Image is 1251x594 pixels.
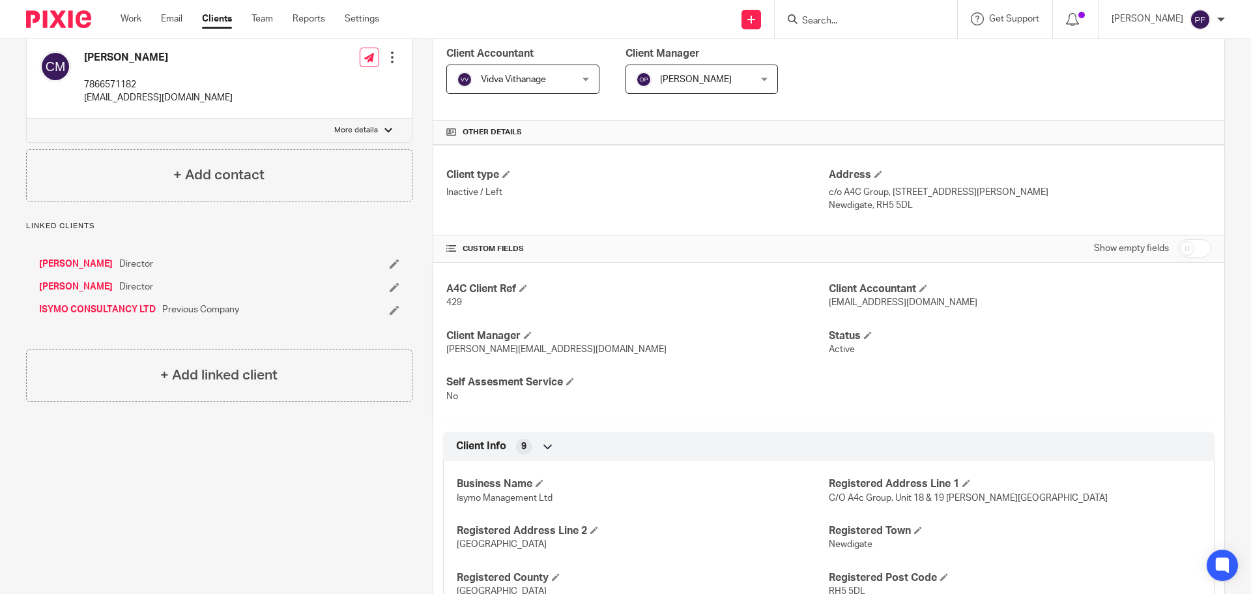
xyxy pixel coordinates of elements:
[119,280,153,293] span: Director
[173,165,265,185] h4: + Add contact
[160,365,278,385] h4: + Add linked client
[457,477,829,491] h4: Business Name
[829,168,1211,182] h4: Address
[829,186,1211,199] p: c/o A4C Group, [STREET_ADDRESS][PERSON_NAME]
[1094,242,1169,255] label: Show empty fields
[829,571,1201,585] h4: Registered Post Code
[660,75,732,84] span: [PERSON_NAME]
[457,524,829,538] h4: Registered Address Line 2
[446,329,829,343] h4: Client Manager
[446,376,829,389] h4: Self Assesment Service
[481,75,546,84] span: Vidva Vithanage
[829,199,1211,212] p: Newdigate, RH5 5DL
[334,125,378,136] p: More details
[989,14,1039,23] span: Get Support
[457,571,829,585] h4: Registered County
[456,439,506,453] span: Client Info
[162,303,239,316] span: Previous Company
[446,345,667,354] span: [PERSON_NAME][EMAIL_ADDRESS][DOMAIN_NAME]
[446,298,462,307] span: 429
[446,244,829,254] h4: CUSTOM FIELDS
[39,258,113,271] a: [PERSON_NAME]
[829,345,855,354] span: Active
[161,12,182,25] a: Email
[636,72,652,87] img: svg%3E
[457,72,472,87] img: svg%3E
[829,494,1108,503] span: C/O A4c Group, Unit 18 & 19 [PERSON_NAME][GEOGRAPHIC_DATA]
[446,392,458,401] span: No
[457,540,547,549] span: [GEOGRAPHIC_DATA]
[39,303,156,316] a: ISYMO CONSULTANCY LTD
[446,48,534,59] span: Client Accountant
[121,12,141,25] a: Work
[26,10,91,28] img: Pixie
[446,282,829,296] h4: A4C Client Ref
[801,16,918,27] input: Search
[84,91,233,104] p: [EMAIL_ADDRESS][DOMAIN_NAME]
[39,280,113,293] a: [PERSON_NAME]
[1112,12,1183,25] p: [PERSON_NAME]
[829,329,1211,343] h4: Status
[26,221,412,231] p: Linked clients
[202,12,232,25] a: Clients
[829,282,1211,296] h4: Client Accountant
[521,440,526,453] span: 9
[446,186,829,199] p: Inactive / Left
[40,51,71,82] img: svg%3E
[119,258,153,271] span: Director
[252,12,273,25] a: Team
[1190,9,1211,30] img: svg%3E
[463,127,522,138] span: Other details
[293,12,325,25] a: Reports
[446,168,829,182] h4: Client type
[84,78,233,91] p: 7866571182
[829,540,872,549] span: Newdigate
[457,494,553,503] span: Isymo Management Ltd
[829,298,977,307] span: [EMAIL_ADDRESS][DOMAIN_NAME]
[829,477,1201,491] h4: Registered Address Line 1
[625,48,700,59] span: Client Manager
[84,51,233,65] h4: [PERSON_NAME]
[829,524,1201,538] h4: Registered Town
[345,12,379,25] a: Settings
